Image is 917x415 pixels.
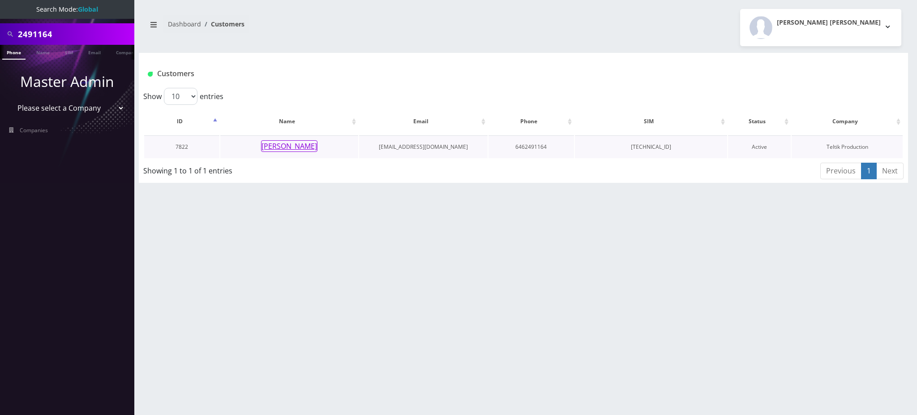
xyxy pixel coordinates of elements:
[876,163,904,179] a: Next
[78,5,98,13] strong: Global
[2,45,26,60] a: Phone
[32,45,54,59] a: Name
[36,5,98,13] span: Search Mode:
[728,108,791,134] th: Status: activate to sort column ascending
[488,135,574,158] td: 6462491164
[148,69,771,78] h1: Customers
[575,135,727,158] td: [TECHNICAL_ID]
[220,108,358,134] th: Name: activate to sort column ascending
[359,135,488,158] td: [EMAIL_ADDRESS][DOMAIN_NAME]
[792,135,903,158] td: Teltik Production
[143,162,454,176] div: Showing 1 to 1 of 1 entries
[164,88,197,105] select: Showentries
[575,108,727,134] th: SIM: activate to sort column ascending
[143,88,223,105] label: Show entries
[111,45,141,59] a: Company
[84,45,105,59] a: Email
[792,108,903,134] th: Company: activate to sort column ascending
[168,20,201,28] a: Dashboard
[359,108,488,134] th: Email: activate to sort column ascending
[740,9,901,46] button: [PERSON_NAME] [PERSON_NAME]
[728,135,791,158] td: Active
[820,163,861,179] a: Previous
[60,45,77,59] a: SIM
[144,108,219,134] th: ID: activate to sort column descending
[861,163,877,179] a: 1
[488,108,574,134] th: Phone: activate to sort column ascending
[144,135,219,158] td: 7822
[201,19,244,29] li: Customers
[146,15,517,40] nav: breadcrumb
[261,140,317,152] button: [PERSON_NAME]
[18,26,132,43] input: Search All Companies
[20,126,48,134] span: Companies
[777,19,881,26] h2: [PERSON_NAME] [PERSON_NAME]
